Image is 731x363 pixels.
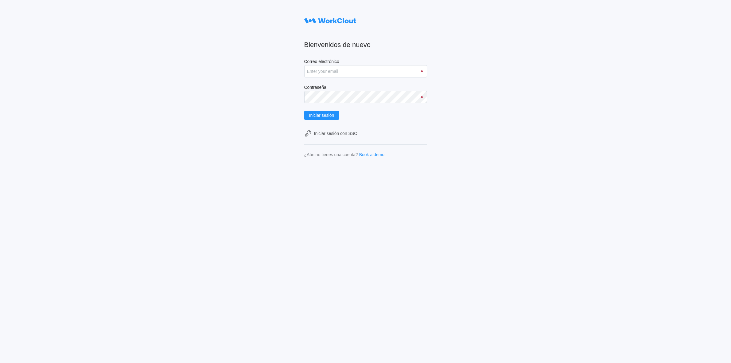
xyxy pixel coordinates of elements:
div: ¿Aún no tienes una cuenta? [304,152,358,157]
label: Contraseña [304,85,427,91]
div: Iniciar sesión con SSO [314,131,358,136]
h2: Bienvenidos de nuevo [304,41,427,49]
span: Iniciar sesión [309,113,334,117]
label: Correo electrónico [304,59,427,65]
a: Iniciar sesión con SSO [304,130,427,137]
a: Book a demo [359,152,385,157]
input: Enter your email [304,65,427,77]
button: Iniciar sesión [304,111,339,120]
